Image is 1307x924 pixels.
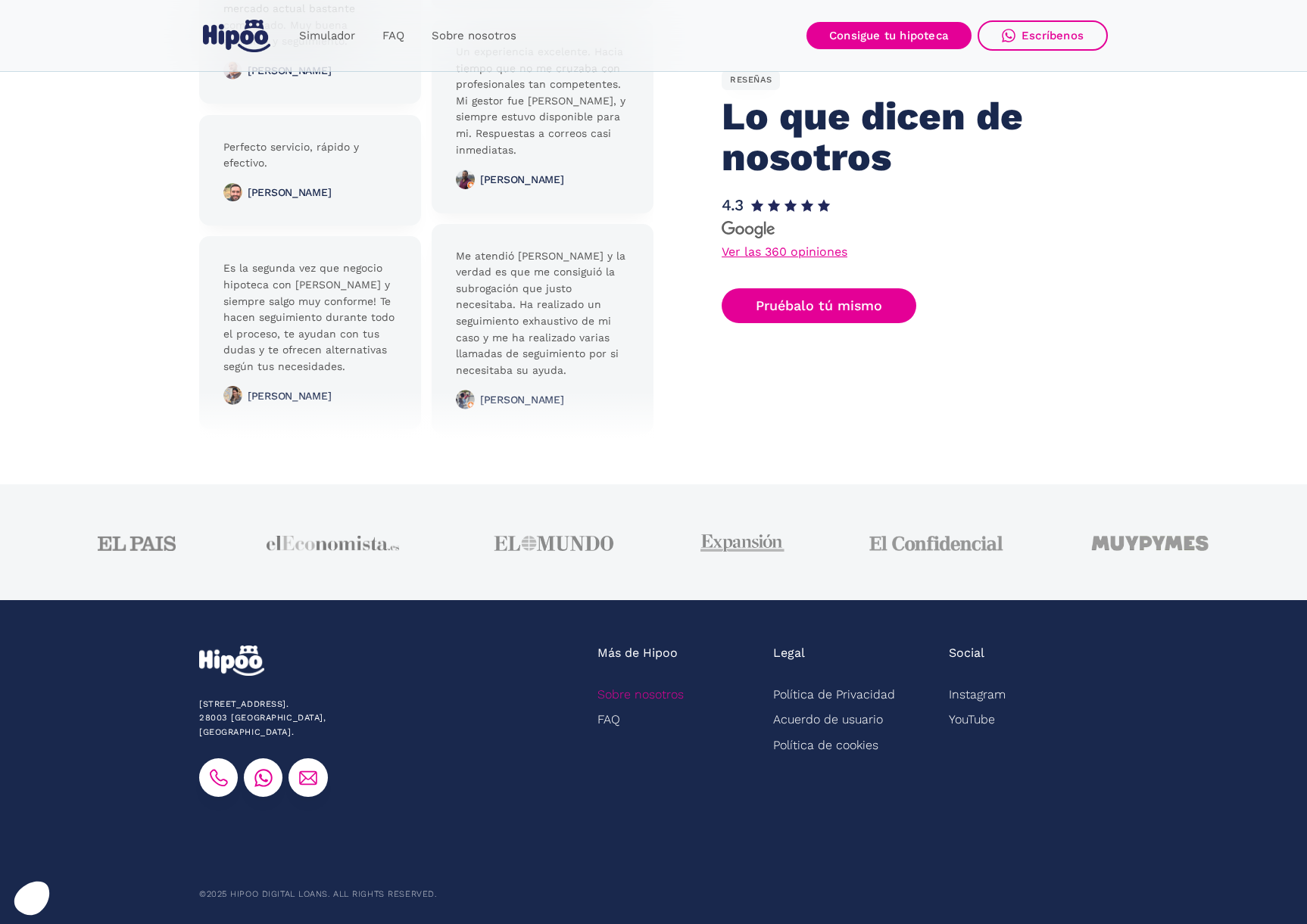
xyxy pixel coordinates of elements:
[199,14,273,58] a: home
[722,197,743,214] h1: 4.3
[978,20,1108,51] a: Escríbenos
[285,21,369,51] a: Simulador
[773,733,878,758] a: Política de cookies
[949,707,995,732] a: YouTube
[722,246,847,258] a: Ver las 360 opiniones
[369,21,418,51] a: FAQ
[722,70,780,90] div: RESEÑAS
[418,21,530,51] a: Sobre nosotros
[597,707,620,732] a: FAQ
[199,888,436,901] div: ©2025 Hipoo Digital Loans. All rights reserved.
[773,646,805,661] div: Legal
[722,96,1071,178] h2: Lo que dicen de nosotros
[199,698,420,739] div: [STREET_ADDRESS]. 28003 [GEOGRAPHIC_DATA], [GEOGRAPHIC_DATA].
[949,682,1006,707] a: Instagram
[773,707,883,732] a: Acuerdo de usuario
[597,646,678,661] div: Más de Hipoo
[806,22,972,49] a: Consigue tu hipoteca
[1022,29,1084,42] div: Escríbenos
[722,288,916,324] a: Pruébalo tú mismo
[773,682,895,707] a: Política de Privacidad
[949,646,984,661] div: Social
[597,682,684,707] a: Sobre nosotros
